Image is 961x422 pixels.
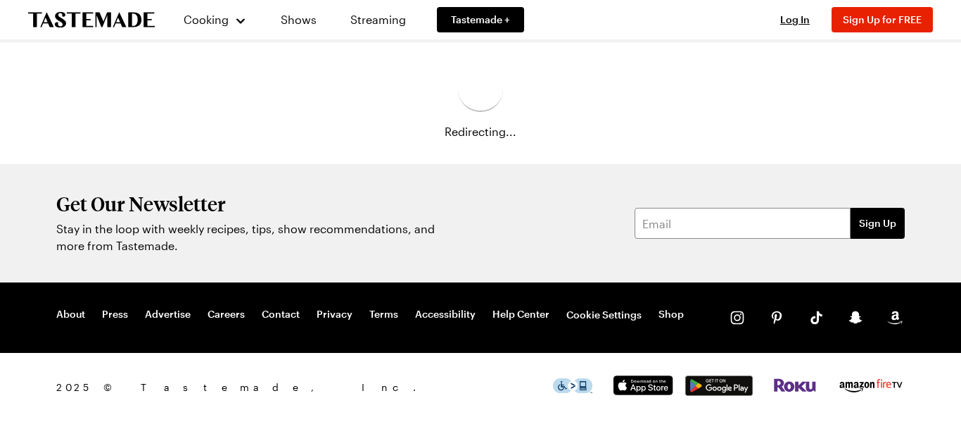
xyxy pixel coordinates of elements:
[832,7,933,32] button: Sign Up for FREE
[685,385,753,398] a: Google Play
[56,308,85,322] a: About
[837,384,905,397] a: Amazon Fire TV
[56,380,553,395] span: 2025 © Tastemade, Inc.
[145,308,191,322] a: Advertise
[772,381,817,395] a: Roku
[437,7,524,32] a: Tastemade +
[183,3,247,37] button: Cooking
[772,378,817,392] img: Roku
[843,13,922,25] span: Sign Up for FREE
[317,308,352,322] a: Privacy
[859,216,896,230] span: Sign Up
[609,384,677,397] a: App Store
[767,13,823,27] button: Log In
[780,13,810,25] span: Log In
[262,308,300,322] a: Contact
[415,308,476,322] a: Accessibility
[685,376,753,396] img: Google Play
[609,376,677,396] img: App Store
[56,221,443,254] p: Stay in the loop with weekly recipes, tips, show recommendations, and more from Tastemade.
[56,308,684,322] nav: Footer
[102,308,128,322] a: Press
[445,123,516,140] span: Redirecting...
[553,378,592,393] img: This icon serves as a link to download the Level Access assistive technology app for individuals ...
[208,308,245,322] a: Careers
[451,13,510,27] span: Tastemade +
[56,192,443,215] h2: Get Our Newsletter
[635,208,851,239] input: Email
[553,382,592,395] a: This icon serves as a link to download the Level Access assistive technology app for individuals ...
[369,308,398,322] a: Terms
[658,308,684,322] a: Shop
[851,208,905,239] button: Sign Up
[28,12,155,28] a: To Tastemade Home Page
[566,308,642,322] button: Cookie Settings
[184,13,229,26] span: Cooking
[492,308,549,322] a: Help Center
[837,376,905,395] img: Amazon Fire TV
